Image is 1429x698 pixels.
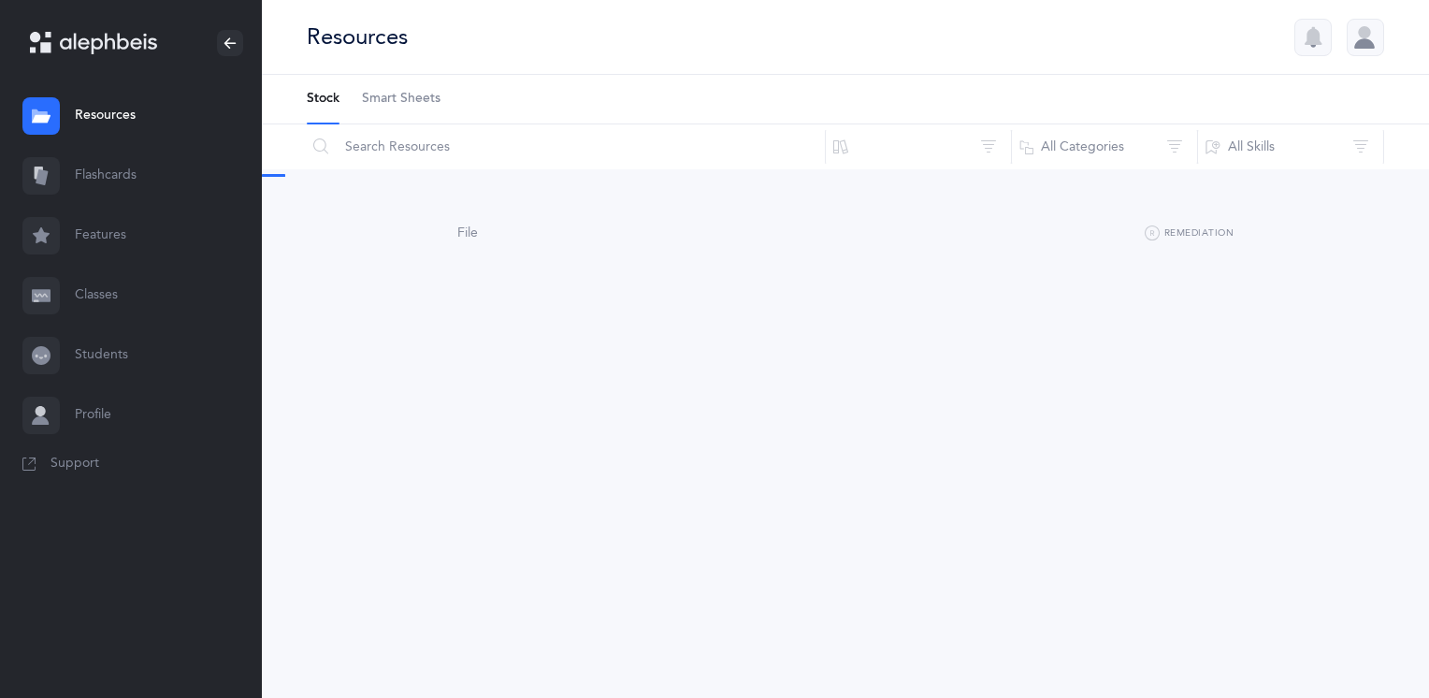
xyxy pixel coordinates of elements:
[457,225,478,240] span: File
[307,22,408,52] div: Resources
[362,90,440,109] span: Smart Sheets
[1145,223,1234,245] button: Remediation
[1197,124,1384,169] button: All Skills
[51,455,99,473] span: Support
[1011,124,1198,169] button: All Categories
[306,124,826,169] input: Search Resources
